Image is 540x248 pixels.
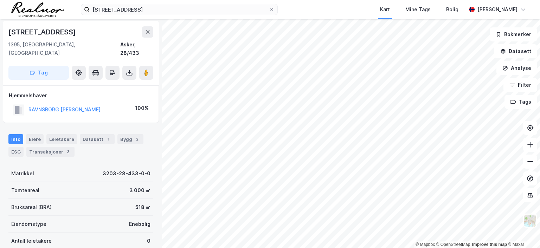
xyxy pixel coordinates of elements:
[11,203,52,211] div: Bruksareal (BRA)
[503,78,537,92] button: Filter
[147,237,150,245] div: 0
[11,220,46,228] div: Eiendomstype
[477,5,517,14] div: [PERSON_NAME]
[504,95,537,109] button: Tags
[494,44,537,58] button: Datasett
[8,40,120,57] div: 1395, [GEOGRAPHIC_DATA], [GEOGRAPHIC_DATA]
[117,134,143,144] div: Bygg
[472,242,507,247] a: Improve this map
[120,40,153,57] div: Asker, 28/433
[8,147,24,157] div: ESG
[490,27,537,41] button: Bokmerker
[90,4,269,15] input: Søk på adresse, matrikkel, gårdeiere, leietakere eller personer
[129,186,150,195] div: 3 000 ㎡
[135,203,150,211] div: 518 ㎡
[11,237,52,245] div: Antall leietakere
[8,66,69,80] button: Tag
[380,5,390,14] div: Kart
[11,169,34,178] div: Matrikkel
[129,220,150,228] div: Enebolig
[8,26,77,38] div: [STREET_ADDRESS]
[9,91,153,100] div: Hjemmelshaver
[26,134,44,144] div: Eiere
[46,134,77,144] div: Leietakere
[416,242,435,247] a: Mapbox
[105,136,112,143] div: 1
[8,134,23,144] div: Info
[134,136,141,143] div: 2
[496,61,537,75] button: Analyse
[523,214,537,227] img: Z
[405,5,431,14] div: Mine Tags
[135,104,149,112] div: 100%
[436,242,470,247] a: OpenStreetMap
[26,147,75,157] div: Transaksjoner
[80,134,115,144] div: Datasett
[103,169,150,178] div: 3203-28-433-0-0
[11,186,39,195] div: Tomteareal
[11,2,64,17] img: realnor-logo.934646d98de889bb5806.png
[65,148,72,155] div: 3
[446,5,458,14] div: Bolig
[505,214,540,248] div: Kontrollprogram for chat
[505,214,540,248] iframe: Chat Widget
